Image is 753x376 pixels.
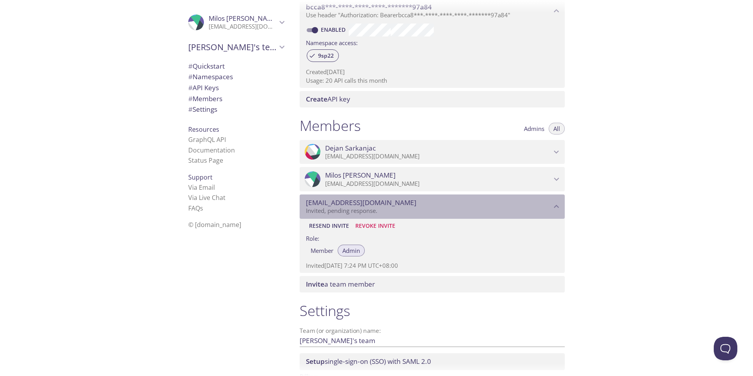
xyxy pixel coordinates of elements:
div: Setup SSO [300,353,565,370]
div: Members [182,93,290,104]
p: Created [DATE] [306,68,558,76]
a: Via Email [188,183,215,192]
iframe: Help Scout Beacon - Open [714,337,737,360]
span: Namespaces [188,72,233,81]
span: Milos [PERSON_NAME] [209,14,279,23]
h1: Settings [300,302,565,320]
p: Invited, pending response. [306,207,551,215]
span: © [DOMAIN_NAME] [188,220,241,229]
div: Create API Key [300,91,565,107]
a: GraphQL API [188,135,226,144]
span: Invite [306,280,324,289]
span: Revoke Invite [355,221,395,231]
div: Milos Jovanovic [300,167,565,191]
span: Dejan Sarkanjac [325,144,376,153]
span: # [188,94,193,103]
span: s [200,204,203,213]
span: Quickstart [188,62,225,71]
div: verica@geometrid.com [300,194,565,219]
span: # [188,105,193,114]
div: Milos Jovanovic [182,9,290,35]
div: 9sp22 [307,49,339,62]
div: Invite a team member [300,276,565,292]
div: Dejan's team [182,37,290,57]
span: 9sp22 [313,52,338,59]
div: API Keys [182,82,290,93]
a: Enabled [320,26,349,33]
a: Status Page [188,156,223,165]
span: Support [188,173,213,182]
p: [EMAIL_ADDRESS][DOMAIN_NAME] [325,153,551,160]
a: FAQ [188,204,203,213]
div: Team Settings [182,104,290,115]
button: Admins [519,123,549,134]
span: # [188,62,193,71]
label: Namespace access: [306,36,358,48]
div: Namespaces [182,71,290,82]
span: Milos [PERSON_NAME] [325,171,396,180]
div: Quickstart [182,61,290,72]
span: [EMAIL_ADDRESS][DOMAIN_NAME] [306,198,417,207]
div: Dejan Sarkanjac [300,140,565,164]
span: a team member [306,280,375,289]
a: Documentation [188,146,235,154]
button: Member [306,245,338,256]
span: API key [306,94,350,104]
button: All [549,123,565,134]
button: Resend Invite [306,220,352,232]
label: Team (or organization) name: [300,328,381,334]
p: [EMAIL_ADDRESS][DOMAIN_NAME] [325,180,551,188]
p: Usage: 20 API calls this month [306,76,558,85]
p: Invited [DATE] 7:24 PM UTC+08:00 [306,262,558,270]
button: Admin [338,245,365,256]
span: Resources [188,125,219,134]
span: [PERSON_NAME]'s team [188,42,277,53]
h1: Members [300,117,361,134]
span: Setup [306,357,325,366]
a: Via Live Chat [188,193,226,202]
span: Settings [188,105,217,114]
span: API Keys [188,83,219,92]
span: Create [306,94,327,104]
label: Role: [306,232,558,243]
span: Resend Invite [309,221,349,231]
span: # [188,83,193,92]
span: # [188,72,193,81]
button: Revoke Invite [352,220,398,232]
span: Members [188,94,222,103]
span: single-sign-on (SSO) with SAML 2.0 [306,357,431,366]
p: [EMAIL_ADDRESS][DOMAIN_NAME] [209,23,277,31]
